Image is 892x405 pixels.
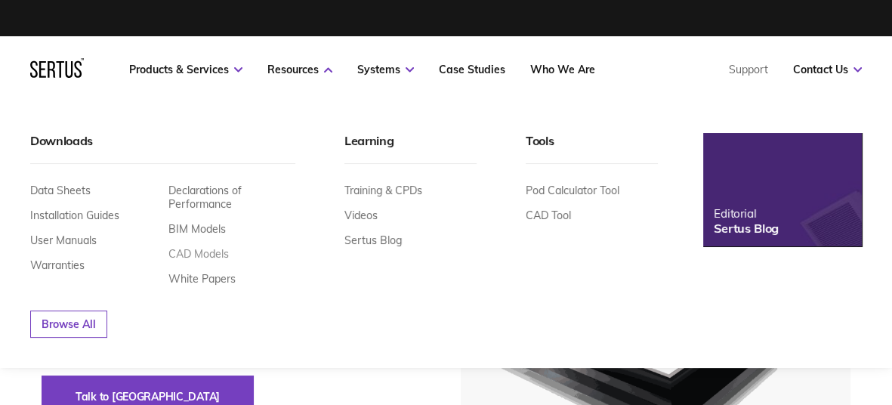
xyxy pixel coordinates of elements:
div: Editorial [714,206,779,221]
div: Sertus Blog [714,221,779,236]
a: Sertus Blog [344,233,402,247]
a: Declarations of Performance [168,184,295,211]
a: Case Studies [439,63,505,76]
a: EditorialSertus Blog [703,133,862,246]
a: CAD Tool [526,209,571,222]
a: User Manuals [30,233,97,247]
iframe: Chat Widget [816,332,892,405]
a: Pod Calculator Tool [526,184,619,197]
a: CAD Models [168,247,229,261]
a: Warranties [30,258,85,272]
a: Resources [267,63,332,76]
a: Data Sheets [30,184,91,197]
div: Downloads [30,133,295,164]
a: Contact Us [793,63,862,76]
a: Systems [357,63,414,76]
a: Training & CPDs [344,184,422,197]
a: Products & Services [129,63,242,76]
a: White Papers [168,272,236,286]
div: Tools [526,133,658,164]
a: BIM Models [168,222,226,236]
a: Installation Guides [30,209,119,222]
div: Learning [344,133,477,164]
a: Browse All [30,311,107,338]
a: Videos [344,209,378,222]
a: Who We Are [530,63,595,76]
a: Support [729,63,768,76]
